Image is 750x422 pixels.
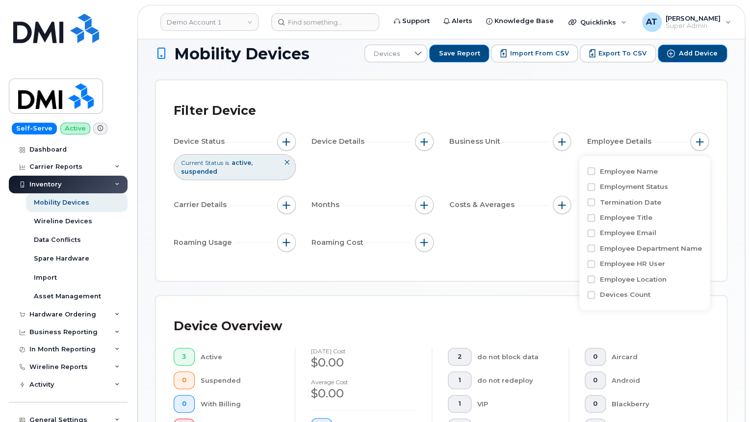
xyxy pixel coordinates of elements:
[439,49,480,58] span: Save Report
[365,45,409,63] span: Devices
[600,167,658,176] label: Employee Name
[448,371,471,389] button: 1
[174,98,256,124] div: Filter Device
[646,16,657,28] span: AT
[593,376,597,384] span: 0
[311,237,366,248] span: Roaming Cost
[271,13,379,31] input: Find something...
[182,353,186,361] span: 3
[585,371,606,389] button: 0
[182,376,186,384] span: 0
[666,22,721,30] span: Super Admin
[600,198,661,207] label: Termination Date
[600,213,652,222] label: Employee Title
[612,348,694,366] div: Aircard
[174,348,195,366] button: 3
[182,400,186,408] span: 0
[679,49,718,58] span: Add Device
[593,353,597,361] span: 0
[600,275,667,284] label: Employee Location
[510,49,569,58] span: Import from CSV
[201,348,280,366] div: Active
[181,168,217,175] span: suspended
[311,354,416,371] div: $0.00
[477,348,553,366] div: do not block data
[311,379,416,385] h4: Average cost
[448,348,471,366] button: 2
[429,45,489,62] button: Save Report
[311,200,342,210] span: Months
[181,158,223,167] span: Current Status
[311,385,416,402] div: $0.00
[174,395,195,413] button: 0
[232,159,253,166] span: active
[174,237,235,248] span: Roaming Usage
[658,45,727,62] button: Add Device
[449,136,503,147] span: Business Unit
[174,314,282,339] div: Device Overview
[174,200,230,210] span: Carrier Details
[311,136,367,147] span: Device Details
[598,49,647,58] span: Export to CSV
[562,12,633,32] div: Quicklinks
[456,376,463,384] span: 1
[580,45,656,62] button: Export to CSV
[201,371,280,389] div: Suspended
[587,136,654,147] span: Employee Details
[600,259,665,268] label: Employee HR User
[449,200,517,210] span: Costs & Averages
[585,395,606,413] button: 0
[477,371,553,389] div: do not redeploy
[600,182,668,191] label: Employment Status
[201,395,280,413] div: With Billing
[635,12,738,32] div: Angela Thornburg
[600,244,702,253] label: Employee Department Name
[456,400,463,408] span: 1
[612,395,694,413] div: Blackberry
[600,228,656,237] label: Employee Email
[448,395,471,413] button: 1
[585,348,606,366] button: 0
[491,45,578,62] button: Import from CSV
[160,13,259,31] a: Demo Account 1
[225,158,229,167] span: is
[477,395,553,413] div: VIP
[174,371,195,389] button: 0
[174,45,310,62] span: Mobility Devices
[174,136,228,147] span: Device Status
[612,371,694,389] div: Android
[593,400,597,408] span: 0
[600,290,650,299] label: Devices Count
[311,348,416,354] h4: [DATE] cost
[456,353,463,361] span: 2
